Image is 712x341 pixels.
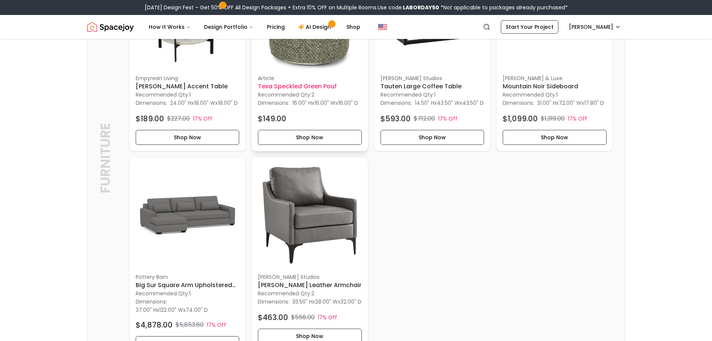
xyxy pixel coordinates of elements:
[258,273,362,281] p: [PERSON_NAME] Studios
[136,74,240,82] p: Empyrean Living
[315,298,338,305] span: 28.00" W
[186,306,208,314] span: 74.00" D
[218,99,238,107] span: 18.00" D
[170,99,191,107] span: 24.00" H
[537,99,604,107] p: x x
[258,74,362,82] p: Article
[377,4,439,11] span: Use code:
[136,113,164,124] h4: $189.00
[501,20,558,34] a: Start Your Project
[258,297,289,306] p: Dimensions:
[292,99,358,107] p: x x
[198,19,259,34] button: Design Portfolio
[541,114,565,123] p: $1,319.00
[314,99,336,107] span: 16.00" W
[338,99,358,107] span: 16.00" D
[258,281,362,290] h6: [PERSON_NAME] Leather Armchair
[159,306,183,314] span: 122.00" W
[380,91,484,98] p: Recommended Qty: 1
[167,114,190,123] p: $227.00
[340,298,361,305] span: 32.00" D
[261,19,291,34] a: Pricing
[194,99,215,107] span: 18.00" W
[136,130,240,145] button: Shop Now
[318,314,337,321] p: 17% Off
[258,130,362,145] button: Shop Now
[438,115,457,122] p: 17% Off
[378,22,387,31] img: United States
[415,99,434,107] span: 14.50" H
[136,273,240,281] p: Pottery Barn
[291,313,315,322] p: $556.00
[136,290,240,297] p: Recommended Qty: 1
[258,164,362,268] img: Lancor Leather Armchair image
[437,99,460,107] span: 43.50" W
[258,312,288,323] h4: $463.00
[143,19,366,34] nav: Main
[503,113,538,124] h4: $1,099.00
[564,20,625,34] button: [PERSON_NAME]
[568,115,587,122] p: 17% Off
[292,19,339,34] a: AI Design
[170,99,238,107] p: x x
[503,91,607,98] p: Recommended Qty: 1
[503,130,607,145] button: Shop Now
[258,82,362,91] h6: Texa Speckled Green Pouf
[87,19,134,34] img: Spacejoy Logo
[145,4,568,11] div: [DATE] Design Fest – Get 50% OFF All Design Packages + Extra 10% OFF on Multiple Rooms.
[87,15,625,39] nav: Global
[136,306,157,314] span: 37.00" H
[292,298,361,305] p: x x
[380,82,484,91] h6: Tauten Large Coffee Table
[136,164,240,268] img: Big Sur Square Arm Upholstered Sofa with Chaise Sectional image
[503,74,607,82] p: [PERSON_NAME] & Luxe
[503,82,607,91] h6: Mountain Noir Sideboard
[136,91,240,98] p: Recommended Qty: 1
[414,114,435,123] p: $712.00
[176,320,204,329] p: $5,853.60
[584,99,604,107] span: 17.80" D
[292,298,312,305] span: 33.50" H
[143,19,197,34] button: How It Works
[258,91,362,98] p: Recommended Qty: 2
[415,99,484,107] p: x x
[559,99,582,107] span: 72.00" W
[403,4,439,11] b: LABORDAY50
[258,290,362,297] p: Recommended Qty: 2
[87,19,134,34] a: Spacejoy
[258,113,286,124] h4: $149.00
[136,297,167,306] p: Dimensions:
[136,281,240,290] h6: Big Sur Square Arm Upholstered Sofa with Chaise Sectional
[207,321,226,329] p: 17% Off
[292,99,312,107] span: 16.00" H
[98,68,113,248] p: Furniture
[136,306,208,314] p: x x
[136,82,240,91] h6: [PERSON_NAME] Accent Table
[136,98,167,107] p: Dimensions:
[380,130,484,145] button: Shop Now
[380,74,484,82] p: [PERSON_NAME] Studios
[136,320,173,330] h4: $4,878.00
[503,98,534,107] p: Dimensions:
[193,115,212,122] p: 17% Off
[258,98,289,107] p: Dimensions:
[537,99,556,107] span: 31.00" H
[380,98,412,107] p: Dimensions:
[462,99,484,107] span: 43.50" D
[380,113,411,124] h4: $593.00
[439,4,568,11] span: *Not applicable to packages already purchased*
[340,19,366,34] a: Shop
